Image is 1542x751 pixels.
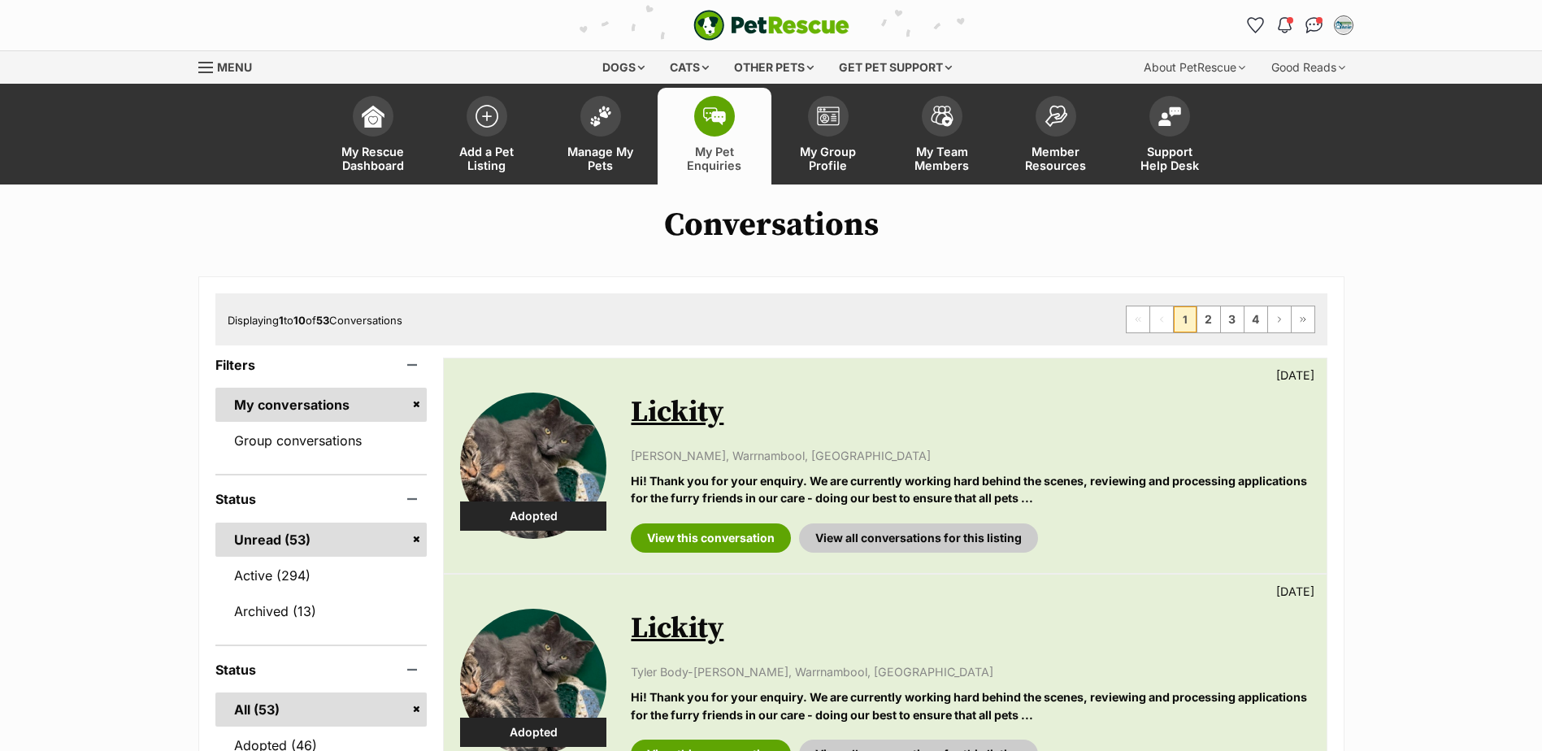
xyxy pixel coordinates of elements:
div: Adopted [460,501,606,531]
a: Favourites [1243,12,1269,38]
span: My Group Profile [792,145,865,172]
img: member-resources-icon-8e73f808a243e03378d46382f2149f9095a855e16c252ad45f914b54edf8863c.svg [1045,105,1067,127]
span: My Pet Enquiries [678,145,751,172]
a: View all conversations for this listing [799,523,1038,553]
button: My account [1331,12,1357,38]
span: Previous page [1150,306,1173,332]
span: My Rescue Dashboard [337,145,410,172]
img: dashboard-icon-eb2f2d2d3e046f16d808141f083e7271f6b2e854fb5c12c21221c1fb7104beca.svg [362,105,384,128]
div: Cats [658,51,720,84]
span: Add a Pet Listing [450,145,523,172]
span: Manage My Pets [564,145,637,172]
a: All (53) [215,692,428,727]
header: Status [215,492,428,506]
div: Good Reads [1260,51,1357,84]
span: Support Help Desk [1133,145,1206,172]
a: Member Resources [999,88,1113,184]
a: Next page [1268,306,1291,332]
img: notifications-46538b983faf8c2785f20acdc204bb7945ddae34d4c08c2a6579f10ce5e182be.svg [1278,17,1291,33]
a: My Team Members [885,88,999,184]
a: View this conversation [631,523,791,553]
a: Page 3 [1221,306,1244,332]
button: Notifications [1272,12,1298,38]
a: My Group Profile [771,88,885,184]
p: Hi! Thank you for your enquiry. We are currently working hard behind the scenes, reviewing and pr... [631,688,1310,723]
strong: 10 [293,314,306,327]
header: Filters [215,358,428,372]
a: Page 4 [1244,306,1267,332]
a: Page 2 [1197,306,1220,332]
a: My Rescue Dashboard [316,88,430,184]
ul: Account quick links [1243,12,1357,38]
div: Adopted [460,718,606,747]
p: [DATE] [1276,583,1314,600]
a: My conversations [215,388,428,422]
img: Lickity [460,393,606,539]
img: help-desk-icon-fdf02630f3aa405de69fd3d07c3f3aa587a6932b1a1747fa1d2bba05be0121f9.svg [1158,106,1181,126]
img: team-members-icon-5396bd8760b3fe7c0b43da4ab00e1e3bb1a5d9ba89233759b79545d2d3fc5d0d.svg [931,106,953,127]
p: Hi! Thank you for your enquiry. We are currently working hard behind the scenes, reviewing and pr... [631,472,1310,507]
img: group-profile-icon-3fa3cf56718a62981997c0bc7e787c4b2cf8bcc04b72c1350f741eb67cf2f40e.svg [817,106,840,126]
p: [DATE] [1276,367,1314,384]
strong: 1 [279,314,284,327]
a: Menu [198,51,263,80]
header: Status [215,662,428,677]
span: Member Resources [1019,145,1092,172]
a: Last page [1292,306,1314,332]
div: Dogs [591,51,656,84]
a: Unread (53) [215,523,428,557]
p: [PERSON_NAME], Warrnambool, [GEOGRAPHIC_DATA] [631,447,1310,464]
a: Conversations [1301,12,1327,38]
img: Matisse profile pic [1336,17,1352,33]
a: PetRescue [693,10,849,41]
a: Group conversations [215,423,428,458]
img: chat-41dd97257d64d25036548639549fe6c8038ab92f7586957e7f3b1b290dea8141.svg [1305,17,1323,33]
span: My Team Members [906,145,979,172]
span: Displaying to of Conversations [228,314,402,327]
strong: 53 [316,314,329,327]
a: Lickity [631,394,723,431]
img: add-pet-listing-icon-0afa8454b4691262ce3f59096e99ab1cd57d4a30225e0717b998d2c9b9846f56.svg [476,105,498,128]
a: Add a Pet Listing [430,88,544,184]
p: Tyler Body-[PERSON_NAME], Warrnambool, [GEOGRAPHIC_DATA] [631,663,1310,680]
img: logo-e224e6f780fb5917bec1dbf3a21bbac754714ae5b6737aabdf751b685950b380.svg [693,10,849,41]
a: Manage My Pets [544,88,658,184]
div: Get pet support [827,51,963,84]
img: pet-enquiries-icon-7e3ad2cf08bfb03b45e93fb7055b45f3efa6380592205ae92323e6603595dc1f.svg [703,107,726,125]
a: Archived (13) [215,594,428,628]
a: Support Help Desk [1113,88,1227,184]
a: Lickity [631,610,723,647]
div: About PetRescue [1132,51,1257,84]
nav: Pagination [1126,306,1315,333]
span: Page 1 [1174,306,1197,332]
span: Menu [217,60,252,74]
div: Other pets [723,51,825,84]
img: manage-my-pets-icon-02211641906a0b7f246fdf0571729dbe1e7629f14944591b6c1af311fb30b64b.svg [589,106,612,127]
a: My Pet Enquiries [658,88,771,184]
a: Active (294) [215,558,428,593]
span: First page [1127,306,1149,332]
